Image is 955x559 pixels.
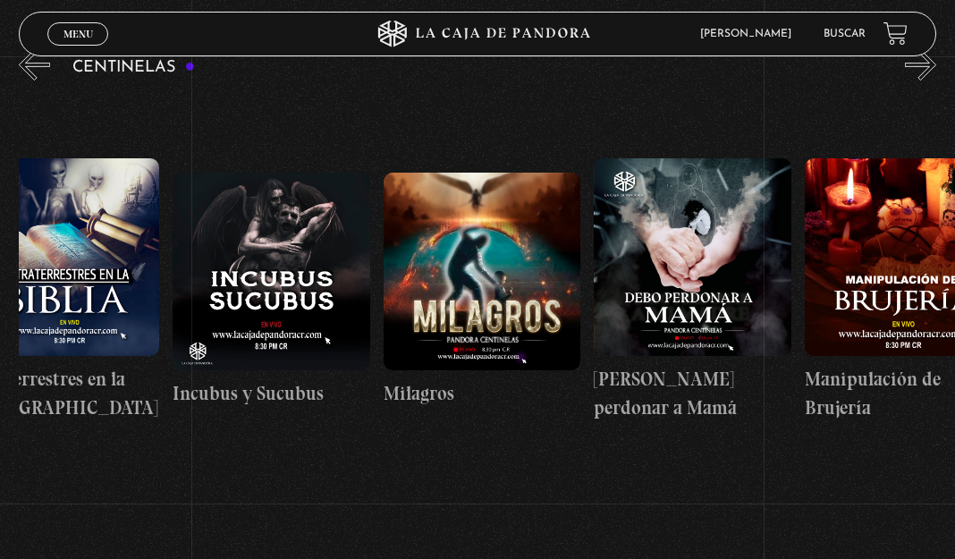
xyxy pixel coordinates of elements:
[19,49,50,80] button: Previous
[384,379,581,408] h4: Milagros
[63,29,93,39] span: Menu
[57,43,99,55] span: Cerrar
[72,59,195,76] h3: Centinelas
[905,49,936,80] button: Next
[594,365,791,421] h4: [PERSON_NAME] perdonar a Mamá
[883,21,908,46] a: View your shopping cart
[691,29,809,39] span: [PERSON_NAME]
[824,29,866,39] a: Buscar
[594,94,791,487] a: [PERSON_NAME] perdonar a Mamá
[384,94,581,487] a: Milagros
[173,94,370,487] a: Incubus y Sucubus
[173,379,370,408] h4: Incubus y Sucubus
